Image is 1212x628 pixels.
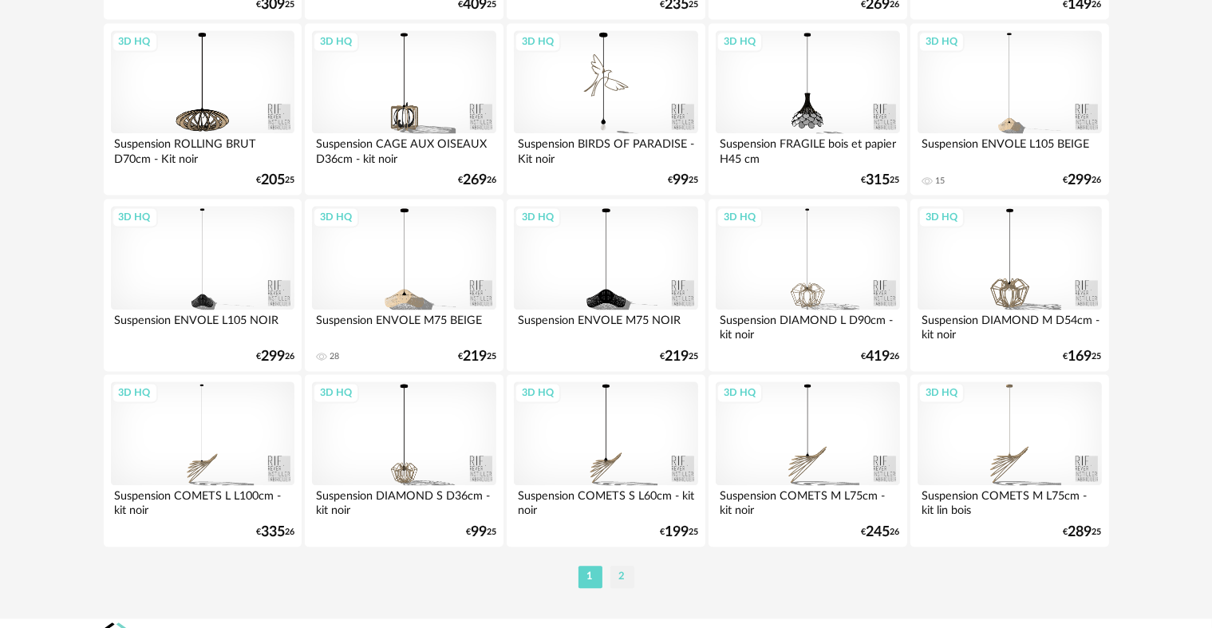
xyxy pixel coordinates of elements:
[709,374,906,547] a: 3D HQ Suspension COMETS M L75cm - kit noir €24526
[660,351,698,362] div: € 25
[515,207,561,227] div: 3D HQ
[1068,175,1092,186] span: 299
[673,175,689,186] span: 99
[867,527,890,538] span: 245
[104,23,302,196] a: 3D HQ Suspension ROLLING BRUT D70cm - Kit noir €20525
[910,23,1108,196] a: 3D HQ Suspension ENVOLE L105 BEIGE 15 €29926
[1064,527,1102,538] div: € 25
[104,199,302,371] a: 3D HQ Suspension ENVOLE L105 NOIR €29926
[716,310,899,342] div: Suspension DIAMOND L D90cm - kit noir
[1068,351,1092,362] span: 169
[507,374,705,547] a: 3D HQ Suspension COMETS S L60cm - kit noir €19925
[312,485,495,517] div: Suspension DIAMOND S D36cm - kit noir
[515,31,561,52] div: 3D HQ
[862,527,900,538] div: € 26
[1064,175,1102,186] div: € 26
[867,351,890,362] span: 419
[867,175,890,186] span: 315
[665,527,689,538] span: 199
[305,23,503,196] a: 3D HQ Suspension CAGE AUX OISEAUX D36cm - kit noir €26926
[261,351,285,362] span: 299
[709,199,906,371] a: 3D HQ Suspension DIAMOND L D90cm - kit noir €41926
[463,351,487,362] span: 219
[665,351,689,362] span: 219
[305,374,503,547] a: 3D HQ Suspension DIAMOND S D36cm - kit noir €9925
[918,485,1101,517] div: Suspension COMETS M L75cm - kit lin bois
[261,175,285,186] span: 205
[111,485,294,517] div: Suspension COMETS L L100cm - kit noir
[313,31,359,52] div: 3D HQ
[112,31,158,52] div: 3D HQ
[471,527,487,538] span: 99
[1064,351,1102,362] div: € 25
[610,566,634,588] li: 2
[515,382,561,403] div: 3D HQ
[862,351,900,362] div: € 26
[514,485,697,517] div: Suspension COMETS S L60cm - kit noir
[709,23,906,196] a: 3D HQ Suspension FRAGILE bois et papier H45 cm €31525
[104,374,302,547] a: 3D HQ Suspension COMETS L L100cm - kit noir €33526
[256,527,294,538] div: € 26
[660,527,698,538] div: € 25
[918,31,965,52] div: 3D HQ
[717,207,763,227] div: 3D HQ
[717,31,763,52] div: 3D HQ
[514,133,697,165] div: Suspension BIRDS OF PARADISE - Kit noir
[507,199,705,371] a: 3D HQ Suspension ENVOLE M75 NOIR €21925
[305,199,503,371] a: 3D HQ Suspension ENVOLE M75 BEIGE 28 €21925
[330,351,339,362] div: 28
[910,374,1108,547] a: 3D HQ Suspension COMETS M L75cm - kit lin bois €28925
[111,133,294,165] div: Suspension ROLLING BRUT D70cm - Kit noir
[514,310,697,342] div: Suspension ENVOLE M75 NOIR
[458,175,496,186] div: € 26
[578,566,602,588] li: 1
[313,382,359,403] div: 3D HQ
[111,310,294,342] div: Suspension ENVOLE L105 NOIR
[918,133,1101,165] div: Suspension ENVOLE L105 BEIGE
[717,382,763,403] div: 3D HQ
[458,351,496,362] div: € 25
[466,527,496,538] div: € 25
[312,310,495,342] div: Suspension ENVOLE M75 BEIGE
[312,133,495,165] div: Suspension CAGE AUX OISEAUX D36cm - kit noir
[256,351,294,362] div: € 26
[918,207,965,227] div: 3D HQ
[256,175,294,186] div: € 25
[507,23,705,196] a: 3D HQ Suspension BIRDS OF PARADISE - Kit noir €9925
[716,133,899,165] div: Suspension FRAGILE bois et papier H45 cm
[668,175,698,186] div: € 25
[261,527,285,538] span: 335
[918,382,965,403] div: 3D HQ
[1068,527,1092,538] span: 289
[463,175,487,186] span: 269
[935,176,945,187] div: 15
[112,382,158,403] div: 3D HQ
[862,175,900,186] div: € 25
[918,310,1101,342] div: Suspension DIAMOND M D54cm - kit noir
[716,485,899,517] div: Suspension COMETS M L75cm - kit noir
[313,207,359,227] div: 3D HQ
[112,207,158,227] div: 3D HQ
[910,199,1108,371] a: 3D HQ Suspension DIAMOND M D54cm - kit noir €16925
